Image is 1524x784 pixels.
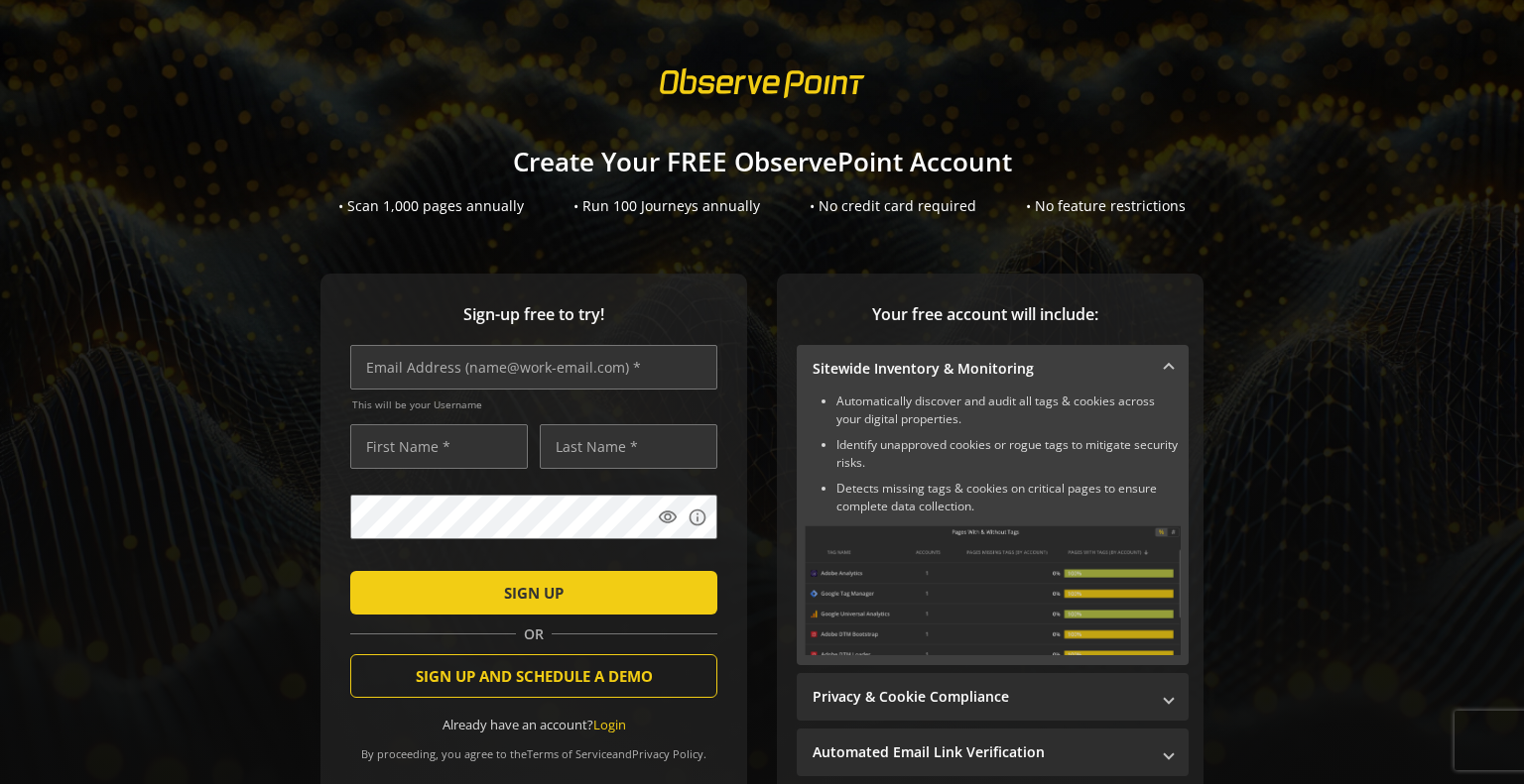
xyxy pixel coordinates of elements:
div: • No feature restrictions [1026,196,1186,216]
input: First Name * [350,424,528,469]
a: Privacy Policy [632,746,703,761]
mat-expansion-panel-header: Privacy & Cookie Compliance [797,673,1189,721]
mat-icon: info [688,507,707,527]
input: Last Name * [540,424,717,469]
mat-expansion-panel-header: Sitewide Inventory & Monitoring [797,345,1189,392]
span: Sign-up free to try! [350,303,717,326]
img: Sitewide Inventory & Monitoring [805,525,1181,655]
li: Detects missing tags & cookies on critical pages to ensure complete data collection. [836,480,1181,515]
div: By proceeding, you agree to the and . [350,733,717,761]
span: SIGN UP [504,575,564,611]
span: SIGN UP AND SCHEDULE A DEMO [416,658,653,694]
mat-expansion-panel-header: Automated Email Link Verification [797,728,1189,776]
mat-panel-title: Privacy & Cookie Compliance [813,687,1149,707]
a: Terms of Service [527,746,612,761]
li: Identify unapproved cookies or rogue tags to mitigate security risks. [836,436,1181,472]
span: This will be your Username [352,397,717,411]
mat-panel-title: Sitewide Inventory & Monitoring [813,359,1149,379]
div: • Scan 1,000 pages annually [338,196,524,216]
span: OR [516,624,552,644]
div: • Run 100 Journeys annually [573,196,760,216]
mat-icon: visibility [658,507,678,527]
button: SIGN UP AND SCHEDULE A DEMO [350,654,717,698]
div: Sitewide Inventory & Monitoring [797,392,1189,665]
div: Already have an account? [350,716,717,734]
span: Your free account will include: [797,303,1174,326]
div: • No credit card required [810,196,976,216]
li: Automatically discover and audit all tags & cookies across your digital properties. [836,392,1181,428]
a: Login [593,716,626,733]
input: Email Address (name@work-email.com) * [350,345,717,390]
mat-panel-title: Automated Email Link Verification [813,742,1149,762]
button: SIGN UP [350,571,717,615]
